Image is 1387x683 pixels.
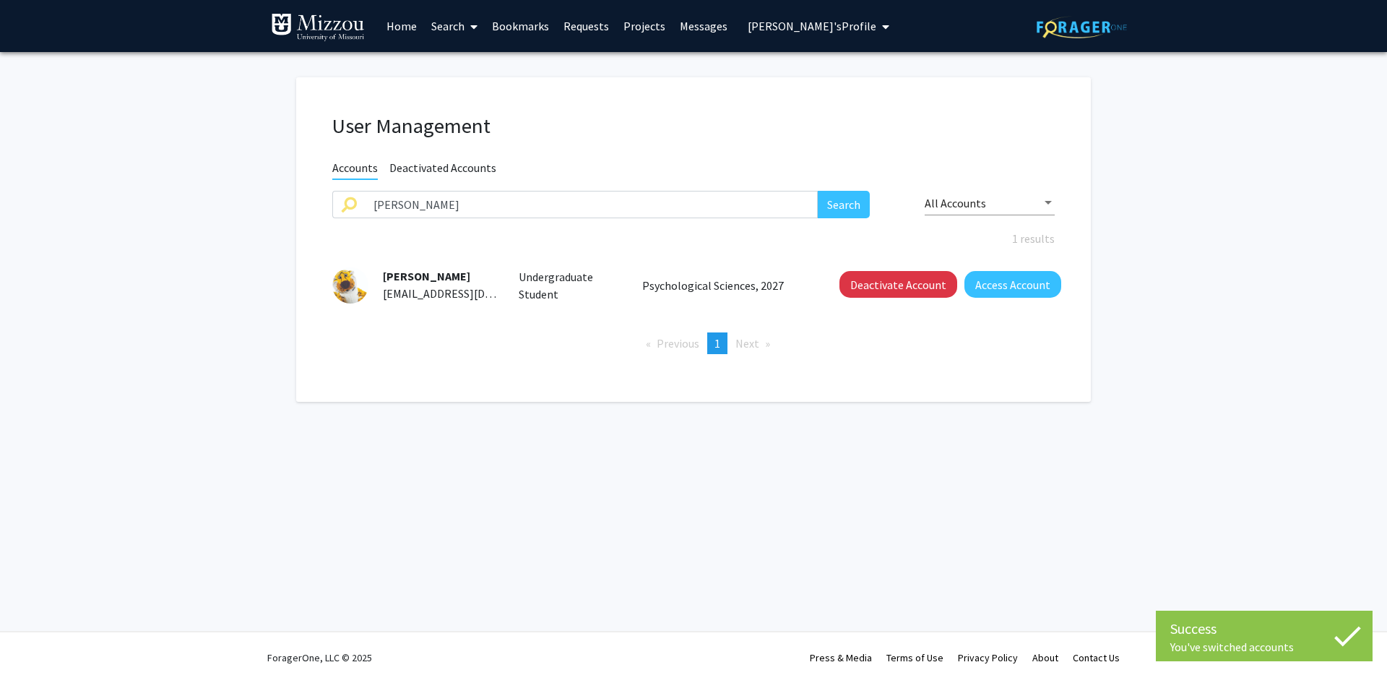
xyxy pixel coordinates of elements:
[1037,16,1127,38] img: ForagerOne Logo
[1170,618,1358,640] div: Success
[271,13,365,42] img: University of Missouri Logo
[748,19,876,33] span: [PERSON_NAME]'s Profile
[383,286,559,301] span: [EMAIL_ADDRESS][DOMAIN_NAME]
[958,651,1018,664] a: Privacy Policy
[810,651,872,664] a: Press & Media
[616,1,673,51] a: Projects
[485,1,556,51] a: Bookmarks
[964,271,1061,298] button: Access Account
[365,191,818,218] input: Search name, email, or institution ID to access an account and make admin changes.
[714,336,720,351] span: 1
[389,160,496,179] span: Deactivated Accounts
[657,336,699,351] span: Previous
[332,160,378,180] span: Accounts
[1073,651,1120,664] a: Contact Us
[383,269,470,283] span: [PERSON_NAME]
[735,336,759,351] span: Next
[332,113,1055,139] h1: User Management
[642,277,807,294] p: Psychological Sciences, 2027
[1032,651,1058,664] a: About
[1170,640,1358,654] div: You've switched accounts
[321,230,1066,247] div: 1 results
[424,1,485,51] a: Search
[379,1,424,51] a: Home
[839,271,957,298] button: Deactivate Account
[886,651,943,664] a: Terms of Use
[925,196,986,210] span: All Accounts
[267,632,372,683] div: ForagerOne, LLC © 2025
[818,191,870,218] button: Search
[673,1,735,51] a: Messages
[332,332,1055,354] ul: Pagination
[556,1,616,51] a: Requests
[508,268,632,303] div: Undergraduate Student
[11,618,61,672] iframe: Chat
[332,267,368,304] img: Profile Picture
